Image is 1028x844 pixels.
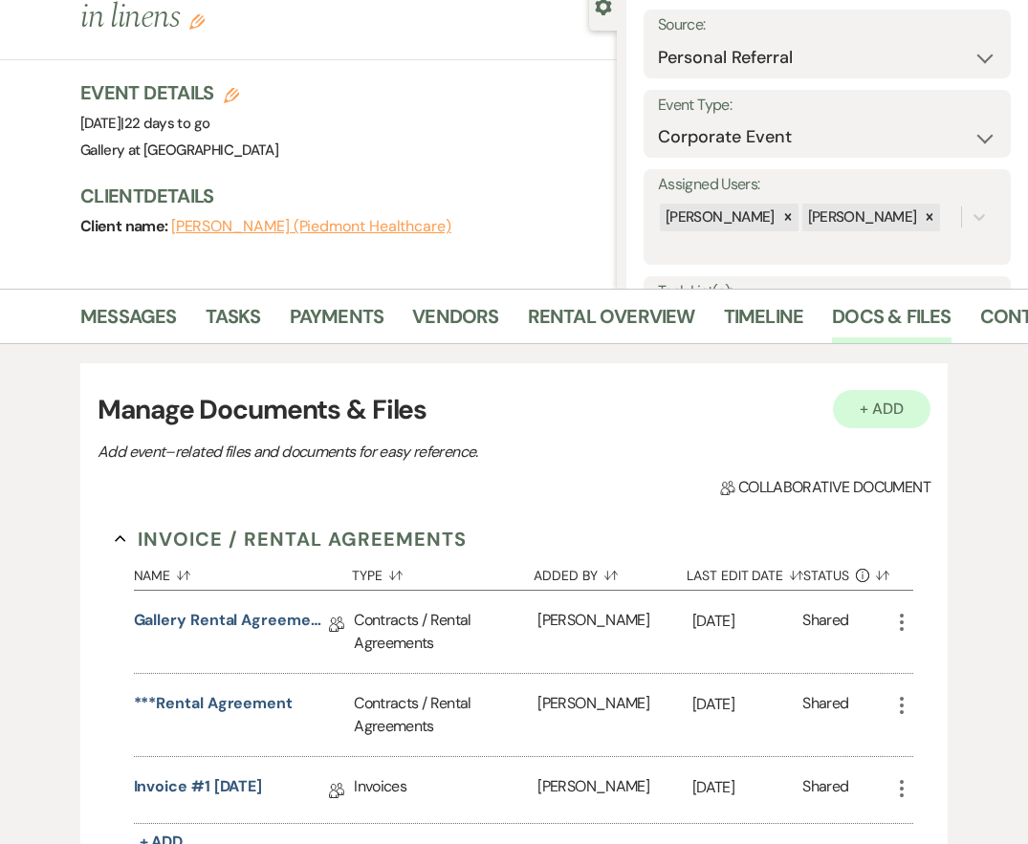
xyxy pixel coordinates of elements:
span: | [120,114,209,133]
button: [PERSON_NAME] (Piedmont Healthcare) [171,219,451,234]
p: [DATE] [692,692,802,717]
a: Messages [80,301,177,343]
div: Shared [802,692,848,738]
button: Name [134,553,352,590]
button: Status [803,553,890,590]
div: [PERSON_NAME] [660,204,777,231]
button: Invoice / Rental Agreements [115,525,468,553]
button: Type [352,553,534,590]
p: [DATE] [692,609,802,634]
div: Shared [802,609,848,655]
div: [PERSON_NAME] [537,757,691,823]
button: Added By [534,553,687,590]
a: Invoice #1 [DATE] [134,775,263,805]
div: Invoices [354,757,537,823]
span: [DATE] [80,114,209,133]
span: Collaborative document [720,476,930,499]
span: 22 days to go [124,114,210,133]
h3: Client Details [80,183,598,209]
label: Task List(s): [658,278,996,306]
label: Source: [658,11,996,39]
button: Last Edit Date [687,553,803,590]
label: Event Type: [658,92,996,119]
label: Assigned Users: [658,171,996,199]
span: Status [803,569,849,582]
div: Contracts / Rental Agreements [354,674,537,756]
a: Gallery Rental Agreement [134,609,325,638]
span: Client name: [80,216,171,236]
div: [PERSON_NAME] [537,591,691,673]
div: [PERSON_NAME] [537,674,691,756]
a: Payments [290,301,384,343]
button: ***Rental Agreement [134,692,293,715]
p: [DATE] [692,775,802,800]
a: Vendors [412,301,498,343]
button: Edit [189,12,205,30]
button: + Add [833,390,930,428]
a: Timeline [724,301,804,343]
div: [PERSON_NAME] [802,204,920,231]
h3: Event Details [80,79,278,106]
a: Rental Overview [528,301,695,343]
a: Docs & Files [832,301,951,343]
a: Tasks [206,301,261,343]
div: Shared [802,775,848,805]
h3: Manage Documents & Files [98,390,930,430]
p: Add event–related files and documents for easy reference. [98,440,767,465]
div: Contracts / Rental Agreements [354,591,537,673]
span: Gallery at [GEOGRAPHIC_DATA] [80,141,278,160]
